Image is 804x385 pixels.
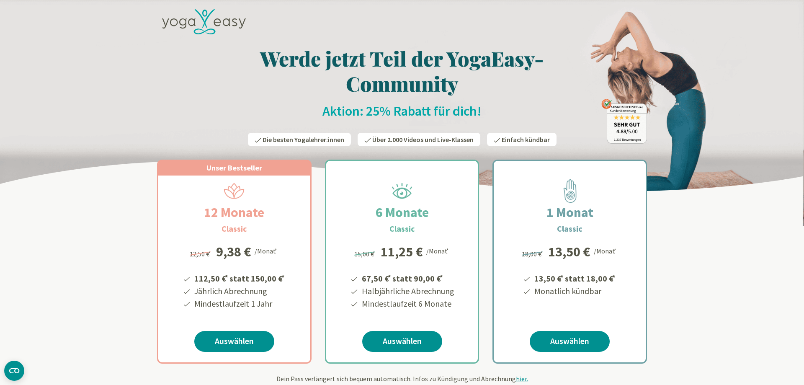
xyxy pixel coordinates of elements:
li: Mindestlaufzeit 6 Monate [361,297,454,310]
span: Die besten Yogalehrer:innen [263,135,344,144]
li: Halbjährliche Abrechnung [361,285,454,297]
h2: 1 Monat [526,202,613,222]
h2: 6 Monate [356,202,449,222]
a: Auswählen [362,331,442,352]
h3: Classic [222,222,247,235]
span: 15,00 € [354,250,376,258]
div: 11,25 € [381,245,423,258]
div: /Monat [255,245,278,256]
a: Auswählen [194,331,274,352]
h1: Werde jetzt Teil der YogaEasy-Community [157,46,647,96]
div: 9,38 € [216,245,251,258]
div: /Monat [426,245,450,256]
li: Monatlich kündbar [533,285,617,297]
span: Einfach kündbar [502,135,550,144]
span: hier. [516,375,528,383]
span: Unser Bestseller [206,163,262,173]
li: 67,50 € statt 90,00 € [361,271,454,285]
a: Auswählen [530,331,610,352]
div: 13,50 € [548,245,590,258]
li: 13,50 € statt 18,00 € [533,271,617,285]
div: /Monat [594,245,618,256]
li: 112,50 € statt 150,00 € [193,271,286,285]
h2: 12 Monate [184,202,284,222]
img: ausgezeichnet_badge.png [601,99,647,144]
span: 18,00 € [522,250,544,258]
span: Über 2.000 Videos und Live-Klassen [372,135,474,144]
li: Jährlich Abrechnung [193,285,286,297]
li: Mindestlaufzeit 1 Jahr [193,297,286,310]
button: CMP-Widget öffnen [4,361,24,381]
h3: Classic [557,222,582,235]
span: 12,50 € [190,250,212,258]
h2: Aktion: 25% Rabatt für dich! [157,103,647,119]
h3: Classic [389,222,415,235]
